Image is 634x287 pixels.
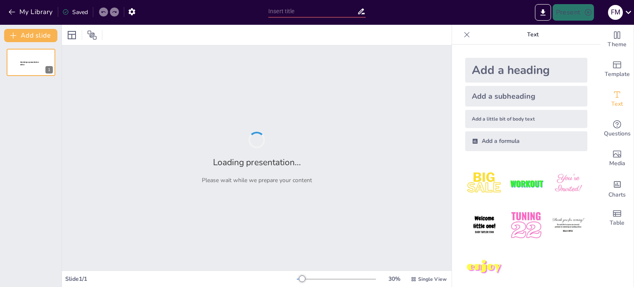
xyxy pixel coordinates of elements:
span: Theme [608,40,627,49]
div: 30 % [384,275,404,283]
img: 6.jpeg [549,206,587,244]
h2: Loading presentation... [213,157,301,168]
div: Add a heading [465,58,587,83]
span: Charts [608,190,626,199]
span: Media [609,159,625,168]
input: Insert title [268,5,357,17]
img: 1.jpeg [465,164,504,203]
div: Add a table [601,203,634,233]
img: 4.jpeg [465,206,504,244]
div: F M [608,5,623,20]
span: Template [605,70,630,79]
div: Layout [65,28,78,42]
img: 5.jpeg [507,206,545,244]
div: Add a subheading [465,86,587,107]
img: 2.jpeg [507,164,545,203]
img: 7.jpeg [465,248,504,287]
button: My Library [6,5,56,19]
div: Add ready made slides [601,55,634,84]
span: Text [611,100,623,109]
button: F M [608,4,623,21]
div: 1 [45,66,53,74]
span: Table [610,218,625,228]
p: Text [473,25,592,45]
button: Export to PowerPoint [535,4,551,21]
span: Questions [604,129,631,138]
div: 1 [7,49,55,76]
div: Saved [62,8,88,16]
div: Add charts and graphs [601,173,634,203]
div: Change the overall theme [601,25,634,55]
div: Slide 1 / 1 [65,275,297,283]
button: Add slide [4,29,57,42]
span: Position [87,30,97,40]
span: Single View [418,276,447,282]
div: Get real-time input from your audience [601,114,634,144]
div: Add a little bit of body text [465,110,587,128]
img: 3.jpeg [549,164,587,203]
div: Add a formula [465,131,587,151]
div: Add text boxes [601,84,634,114]
button: Present [553,4,594,21]
span: Sendsteps presentation editor [20,61,39,66]
p: Please wait while we prepare your content [202,176,312,184]
div: Add images, graphics, shapes or video [601,144,634,173]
